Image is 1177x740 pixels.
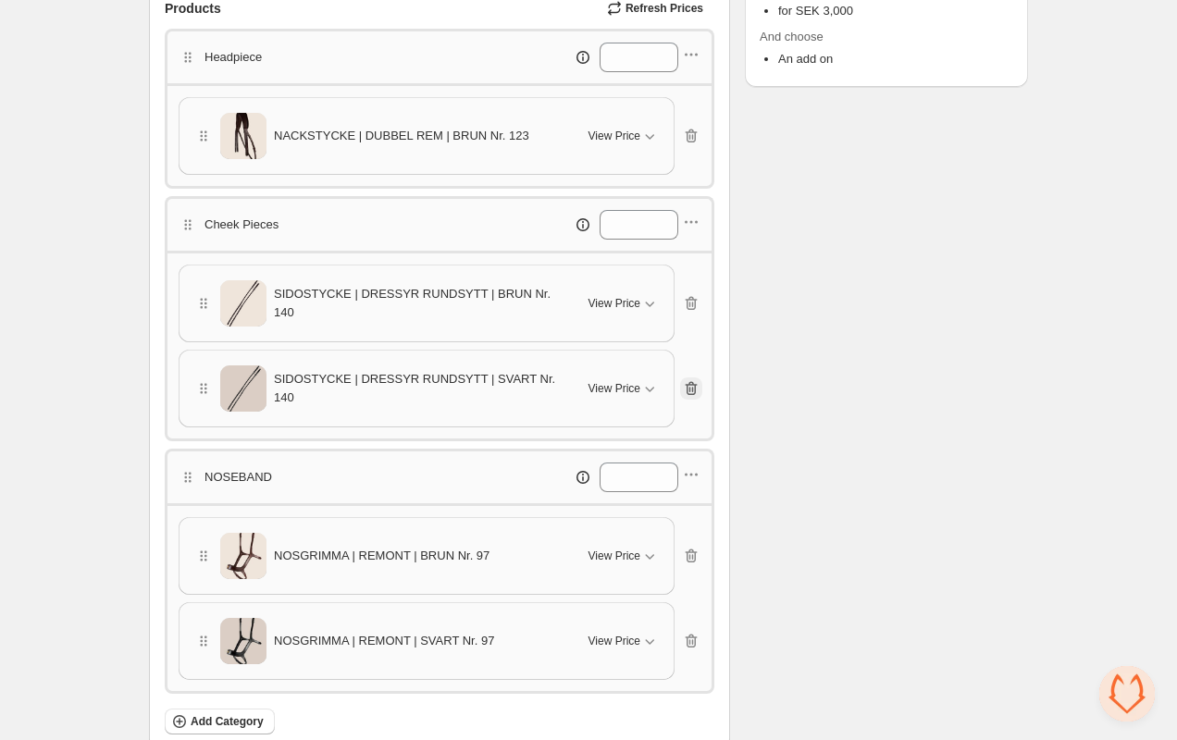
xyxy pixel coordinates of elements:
[274,632,494,650] span: NOSGRIMMA | REMONT | SVART Nr. 97
[220,612,266,671] img: NOSGRIMMA | REMONT | SVART Nr. 97
[588,549,640,563] span: View Price
[165,709,275,734] button: Add Category
[588,381,640,396] span: View Price
[191,714,264,729] span: Add Category
[204,468,272,487] p: NOSEBAND
[577,374,670,403] button: View Price
[577,626,670,656] button: View Price
[220,360,266,418] img: SIDOSTYCKE | DRESSYR RUNDSYTT | SVART Nr. 140
[760,28,1013,46] span: And choose
[274,547,489,565] span: NOSGRIMMA | REMONT | BRUN Nr. 97
[577,121,670,151] button: View Price
[274,127,529,145] span: NACKSTYCKE | DUBBEL REM | BRUN Nr. 123
[204,216,279,234] p: Cheek Pieces
[274,370,566,407] span: SIDOSTYCKE | DRESSYR RUNDSYTT | SVART Nr. 140
[577,289,670,318] button: View Price
[204,48,262,67] p: Headpiece
[577,541,670,571] button: View Price
[220,527,266,586] img: NOSGRIMMA | REMONT | BRUN Nr. 97
[588,296,640,311] span: View Price
[220,107,266,166] img: NACKSTYCKE | DUBBEL REM | BRUN Nr. 123
[626,1,703,16] span: Refresh Prices
[588,634,640,648] span: View Price
[274,285,566,322] span: SIDOSTYCKE | DRESSYR RUNDSYTT | BRUN Nr. 140
[1099,666,1155,721] a: Open chat
[588,129,640,143] span: View Price
[778,50,1013,68] li: An add on
[778,2,1013,20] li: for SEK 3,000
[220,275,266,333] img: SIDOSTYCKE | DRESSYR RUNDSYTT | BRUN Nr. 140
